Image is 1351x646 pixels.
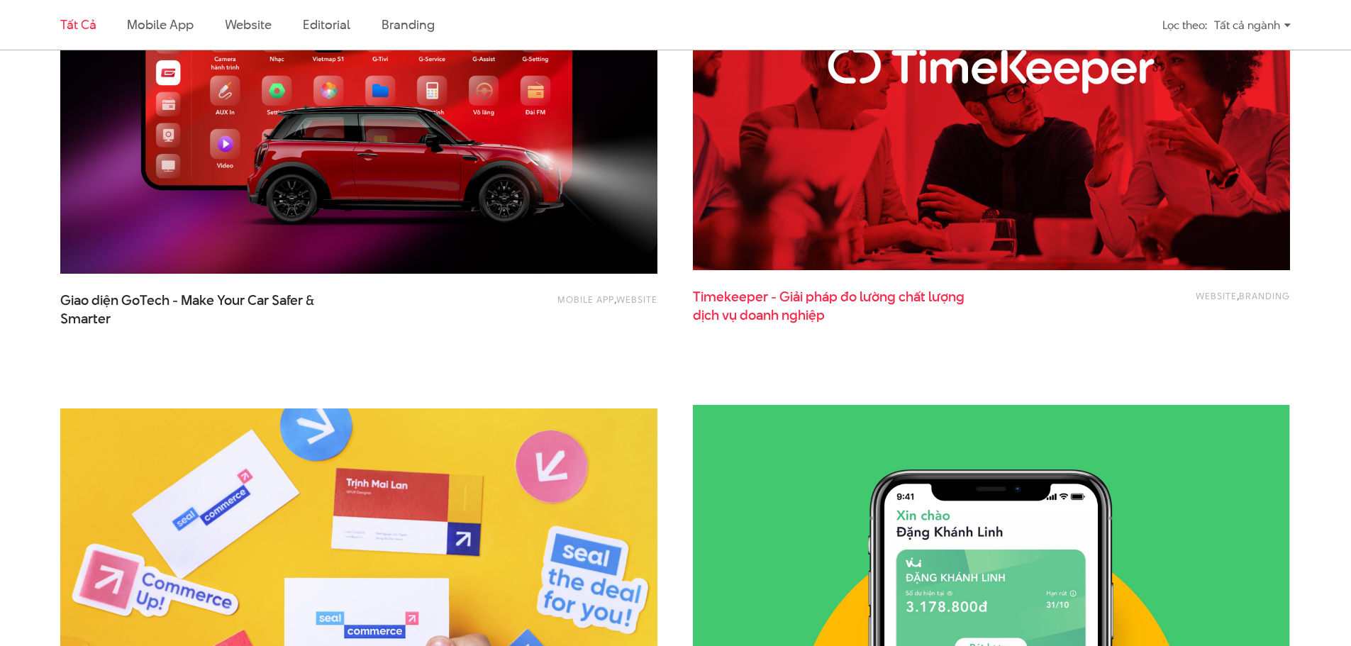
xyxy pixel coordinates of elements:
div: , [418,291,657,320]
div: , [1051,288,1290,316]
a: Website [225,16,272,33]
a: Mobile app [127,16,193,33]
a: Website [1196,289,1237,302]
a: Branding [382,16,434,33]
a: Editorial [303,16,350,33]
a: Timekeeper - Giải pháp đo lường chất lượngdịch vụ doanh nghiệp [693,288,977,323]
a: Tất cả [60,16,96,33]
a: Giao diện GoTech - Make Your Car Safer &Smarter [60,291,344,327]
a: Branding [1239,289,1290,302]
div: Lọc theo: [1162,13,1207,38]
span: Timekeeper - Giải pháp đo lường chất lượng [693,288,977,323]
span: Smarter [60,310,111,328]
a: Website [616,293,657,306]
div: Tất cả ngành [1214,13,1291,38]
span: dịch vụ doanh nghiệp [693,306,825,325]
span: Giao diện GoTech - Make Your Car Safer & [60,291,344,327]
a: Mobile app [557,293,614,306]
